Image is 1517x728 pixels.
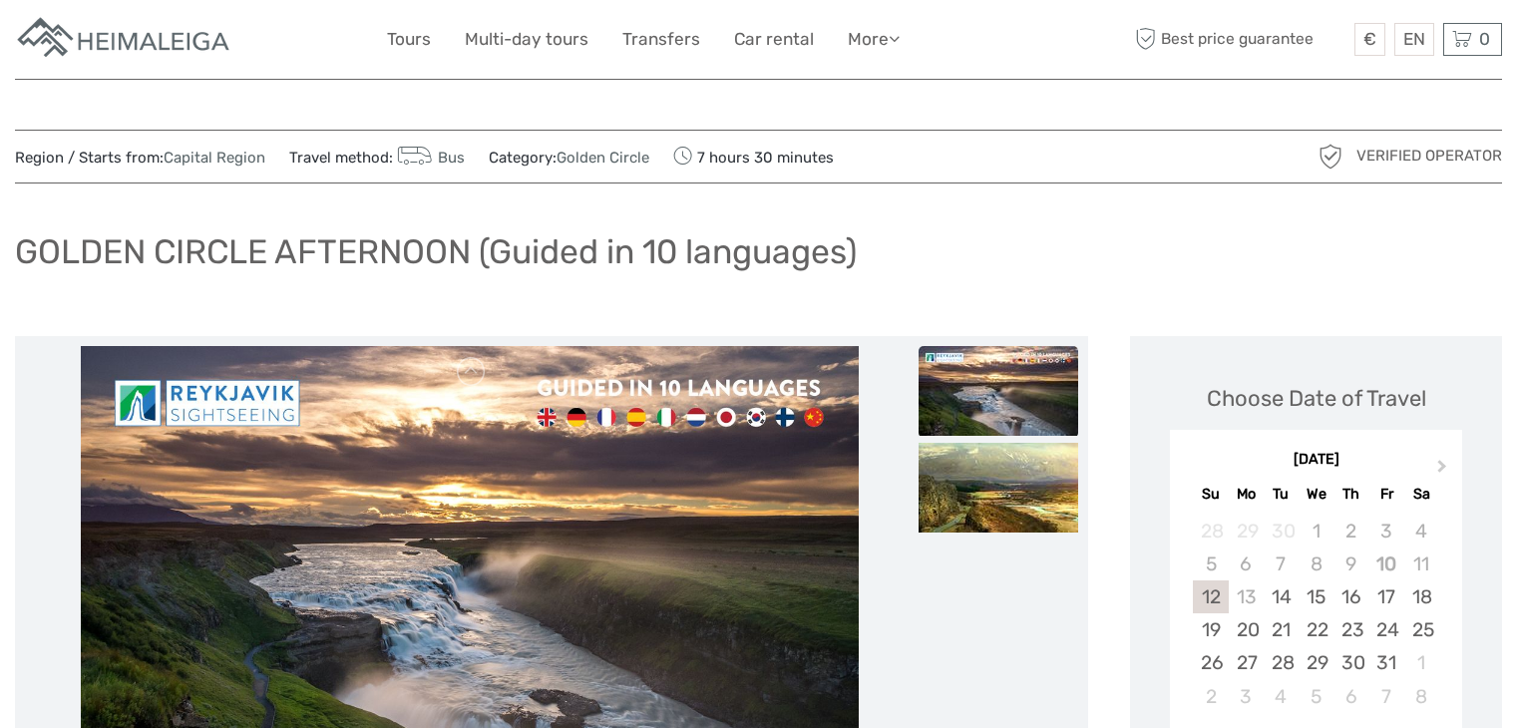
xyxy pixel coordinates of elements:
div: Th [1333,481,1368,508]
div: Choose Thursday, October 23rd, 2025 [1333,613,1368,646]
div: Choose Sunday, October 19th, 2025 [1193,613,1228,646]
h1: GOLDEN CIRCLE AFTERNOON (Guided in 10 languages) [15,231,857,272]
div: Choose Monday, October 27th, 2025 [1229,646,1264,679]
img: verified_operator_grey_128.png [1315,141,1346,173]
div: Choose Wednesday, October 22nd, 2025 [1299,613,1333,646]
span: 7 hours 30 minutes [673,143,834,171]
div: EN [1394,23,1434,56]
div: Choose Sunday, October 26th, 2025 [1193,646,1228,679]
div: Not available Sunday, September 28th, 2025 [1193,515,1228,547]
a: More [848,25,900,54]
div: Not available Wednesday, October 1st, 2025 [1299,515,1333,547]
div: Choose Saturday, October 25th, 2025 [1404,613,1439,646]
div: Choose Tuesday, October 14th, 2025 [1264,580,1299,613]
div: Choose Friday, October 24th, 2025 [1368,613,1403,646]
div: Not available Thursday, October 2nd, 2025 [1333,515,1368,547]
div: Choose Saturday, November 8th, 2025 [1404,680,1439,713]
span: 0 [1476,29,1493,49]
button: Next Month [1428,455,1460,487]
div: Not available Thursday, October 9th, 2025 [1333,547,1368,580]
div: Mo [1229,481,1264,508]
span: Region / Starts from: [15,148,265,169]
div: Choose Sunday, November 2nd, 2025 [1193,680,1228,713]
div: Choose Thursday, October 16th, 2025 [1333,580,1368,613]
div: [DATE] [1170,450,1462,471]
span: € [1363,29,1376,49]
a: Transfers [622,25,700,54]
div: Sa [1404,481,1439,508]
div: Choose Friday, November 7th, 2025 [1368,680,1403,713]
div: month 2025-10 [1177,515,1456,713]
a: Multi-day tours [465,25,588,54]
div: Su [1193,481,1228,508]
div: Choose Tuesday, October 28th, 2025 [1264,646,1299,679]
div: Not available Sunday, October 5th, 2025 [1193,547,1228,580]
div: Choose Friday, October 31st, 2025 [1368,646,1403,679]
a: Car rental [734,25,814,54]
a: Capital Region [164,149,265,167]
div: Not available Monday, October 13th, 2025 [1229,580,1264,613]
div: Not available Tuesday, October 7th, 2025 [1264,547,1299,580]
div: Choose Monday, November 3rd, 2025 [1229,680,1264,713]
div: Choose Tuesday, October 21st, 2025 [1264,613,1299,646]
div: Not available Saturday, October 11th, 2025 [1404,547,1439,580]
div: Choose Thursday, November 6th, 2025 [1333,680,1368,713]
div: Choose Monday, October 20th, 2025 [1229,613,1264,646]
div: Fr [1368,481,1403,508]
div: Not available Tuesday, September 30th, 2025 [1264,515,1299,547]
img: Apartments in Reykjavik [15,15,234,64]
div: Choose Sunday, October 12th, 2025 [1193,580,1228,613]
span: Travel method: [289,143,465,171]
a: Bus [393,149,465,167]
div: Choose Tuesday, November 4th, 2025 [1264,680,1299,713]
div: Choose Wednesday, November 5th, 2025 [1299,680,1333,713]
a: Golden Circle [557,149,649,167]
img: dba84d918c6a43f7a55af4c64fa0116b_slider_thumbnail.jpg [919,443,1078,533]
div: Choose Date of Travel [1207,383,1426,414]
div: Choose Wednesday, October 29th, 2025 [1299,646,1333,679]
div: Not available Friday, October 3rd, 2025 [1368,515,1403,547]
div: Not available Wednesday, October 8th, 2025 [1299,547,1333,580]
div: Not available Monday, October 6th, 2025 [1229,547,1264,580]
div: Choose Saturday, November 1st, 2025 [1404,646,1439,679]
div: We [1299,481,1333,508]
div: Not available Saturday, October 4th, 2025 [1404,515,1439,547]
div: Choose Saturday, October 18th, 2025 [1404,580,1439,613]
div: Choose Friday, October 17th, 2025 [1368,580,1403,613]
span: Verified Operator [1356,146,1502,167]
a: Tours [387,25,431,54]
span: Category: [489,148,649,169]
div: Choose Wednesday, October 15th, 2025 [1299,580,1333,613]
div: Tu [1264,481,1299,508]
div: Not available Monday, September 29th, 2025 [1229,515,1264,547]
span: Best price guarantee [1130,23,1349,56]
img: 1d0a7066f666415b8ef8680042674dd5_slider_thumbnail.jpg [919,346,1078,436]
div: Not available Friday, October 10th, 2025 [1368,547,1403,580]
div: Choose Thursday, October 30th, 2025 [1333,646,1368,679]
